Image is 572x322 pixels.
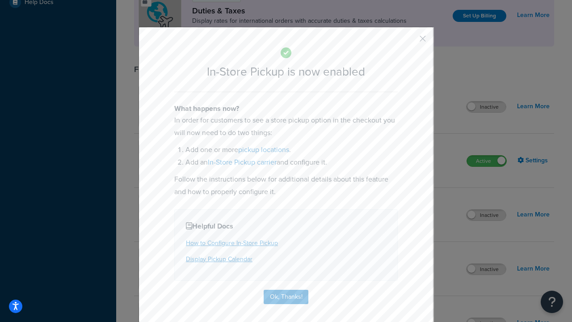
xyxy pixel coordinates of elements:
h4: Helpful Docs [186,221,386,232]
a: In-Store Pickup carrier [208,157,277,167]
li: Add an and configure it. [185,156,398,169]
li: Add one or more . [185,144,398,156]
h2: In-Store Pickup is now enabled [174,65,398,78]
h4: What happens now? [174,103,398,114]
p: In order for customers to see a store pickup option in the checkout you will now need to do two t... [174,114,398,139]
button: Ok, Thanks! [264,290,308,304]
p: Follow the instructions below for additional details about this feature and how to properly confi... [174,173,398,198]
a: pickup locations [238,144,289,155]
a: Display Pickup Calendar [186,254,252,264]
a: How to Configure In-Store Pickup [186,238,278,248]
